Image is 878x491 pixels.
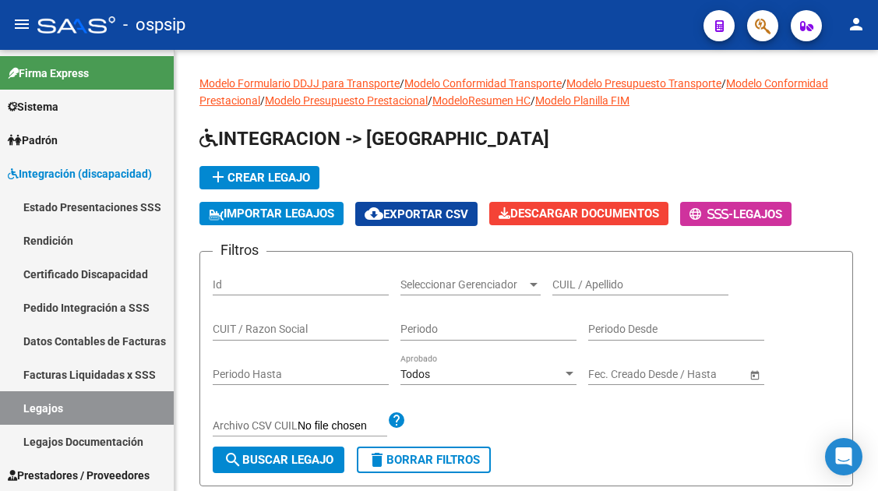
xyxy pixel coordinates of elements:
input: Start date [588,368,636,381]
mat-icon: search [224,450,242,469]
button: Exportar CSV [355,202,478,226]
mat-icon: help [387,411,406,429]
mat-icon: add [209,168,227,186]
mat-icon: person [847,15,866,34]
span: Seleccionar Gerenciador [400,278,527,291]
button: IMPORTAR LEGAJOS [199,202,344,225]
span: Borrar Filtros [368,453,480,467]
button: Descargar Documentos [489,202,668,225]
a: Modelo Planilla FIM [535,94,629,107]
h3: Filtros [213,239,266,261]
span: INTEGRACION -> [GEOGRAPHIC_DATA] [199,128,549,150]
input: End date [650,368,726,381]
span: - ospsip [123,8,185,42]
span: Crear Legajo [209,171,310,185]
mat-icon: menu [12,15,31,34]
span: Todos [400,368,430,380]
button: -Legajos [680,202,792,226]
mat-icon: delete [368,450,386,469]
button: Buscar Legajo [213,447,344,473]
span: Prestadores / Proveedores [8,467,150,484]
span: Buscar Legajo [224,453,333,467]
a: Modelo Formulario DDJJ para Transporte [199,77,400,90]
span: Sistema [8,98,58,115]
span: Padrón [8,132,58,149]
span: IMPORTAR LEGAJOS [209,207,334,221]
span: Integración (discapacidad) [8,165,152,182]
span: Firma Express [8,65,89,82]
a: Modelo Presupuesto Transporte [566,77,721,90]
button: Open calendar [746,366,763,383]
input: Archivo CSV CUIL [298,419,387,433]
a: Modelo Presupuesto Prestacional [265,94,428,107]
span: Archivo CSV CUIL [213,419,298,432]
a: ModeloResumen HC [432,94,531,107]
span: Legajos [733,207,782,221]
span: Descargar Documentos [499,207,659,221]
span: - [689,207,733,221]
div: Open Intercom Messenger [825,438,862,475]
button: Borrar Filtros [357,447,491,473]
mat-icon: cloud_download [365,204,383,223]
span: Exportar CSV [365,207,468,221]
a: Modelo Conformidad Transporte [404,77,562,90]
button: Crear Legajo [199,166,319,189]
